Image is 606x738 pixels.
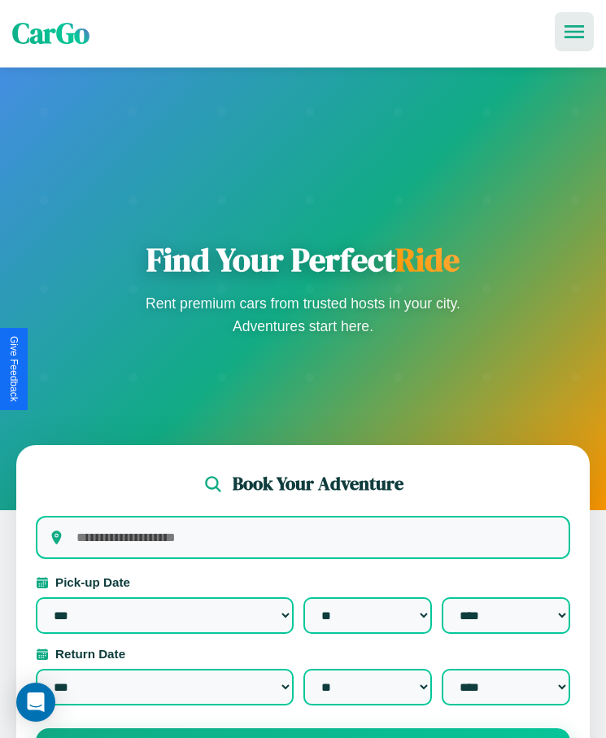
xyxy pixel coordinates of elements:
label: Return Date [36,647,570,661]
div: Open Intercom Messenger [16,683,55,722]
h2: Book Your Adventure [233,471,403,496]
span: Ride [395,238,460,282]
div: Give Feedback [8,336,20,402]
p: Rent premium cars from trusted hosts in your city. Adventures start here. [141,292,466,338]
h1: Find Your Perfect [141,240,466,279]
span: CarGo [12,14,89,53]
label: Pick-up Date [36,575,570,589]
